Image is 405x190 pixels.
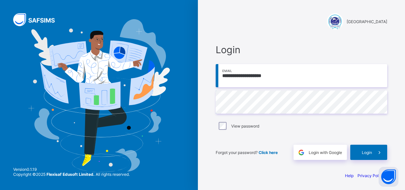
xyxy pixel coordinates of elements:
strong: Flexisaf Edusoft Limited. [47,172,95,177]
span: Copyright © 2025 All rights reserved. [13,172,130,177]
img: SAFSIMS Logo [13,13,63,26]
span: Login [216,44,387,56]
span: Login [362,150,372,155]
span: Login with Google [309,150,342,155]
a: Click here [259,150,278,155]
a: Help [345,173,354,178]
a: Privacy Policy [358,173,384,178]
button: Open asap [379,167,398,187]
span: Forgot your password? [216,150,278,155]
img: Hero Image [28,19,170,172]
label: View password [231,124,259,129]
span: Version 0.1.19 [13,167,130,172]
span: [GEOGRAPHIC_DATA] [347,19,387,24]
img: google.396cfc9801f0270233282035f929180a.svg [297,149,305,156]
